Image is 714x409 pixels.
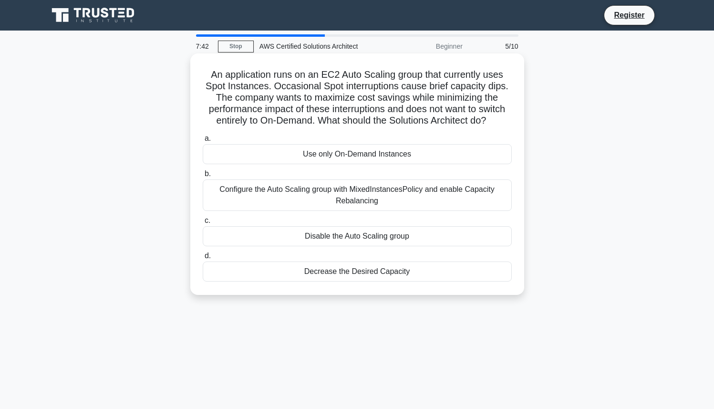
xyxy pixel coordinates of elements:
[203,144,512,164] div: Use only On-Demand Instances
[202,69,513,127] h5: An application runs on an EC2 Auto Scaling group that currently uses Spot Instances. Occasional S...
[218,41,254,52] a: Stop
[385,37,468,56] div: Beginner
[205,169,211,178] span: b.
[190,37,218,56] div: 7:42
[203,179,512,211] div: Configure the Auto Scaling group with MixedInstancesPolicy and enable Capacity Rebalancing
[608,9,650,21] a: Register
[254,37,385,56] div: AWS Certified Solutions Architect
[203,226,512,246] div: Disable the Auto Scaling group
[205,134,211,142] span: a.
[468,37,524,56] div: 5/10
[205,252,211,260] span: d.
[205,216,210,224] span: c.
[203,262,512,282] div: Decrease the Desired Capacity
